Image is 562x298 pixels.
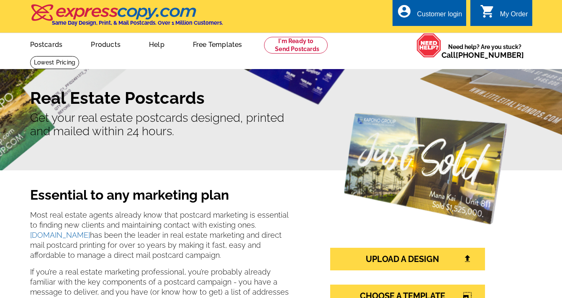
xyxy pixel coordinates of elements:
[397,9,462,20] a: account_circle Customer login
[52,20,223,26] h4: Same Day Design, Print, & Mail Postcards. Over 1 Million Customers.
[456,51,524,59] a: [PHONE_NUMBER]
[397,4,412,19] i: account_circle
[480,9,528,20] a: shopping_cart My Order
[136,34,178,54] a: Help
[500,10,528,22] div: My Order
[180,34,256,54] a: Free Templates
[441,43,528,59] span: Need help? Are you stuck?
[30,10,223,26] a: Same Day Design, Print, & Mail Postcards. Over 1 Million Customers.
[30,231,90,239] a: [DOMAIN_NAME]
[417,10,462,22] div: Customer login
[17,34,76,54] a: Postcards
[77,34,134,54] a: Products
[30,88,532,108] h1: Real Estate Postcards
[30,210,291,260] p: Most real estate agents already know that postcard marketing is essential to finding new clients ...
[416,33,441,58] img: help
[30,187,291,206] h2: Essential to any marketing plan
[480,4,495,19] i: shopping_cart
[344,113,507,224] img: real-estate-postcards.png
[441,51,524,59] span: Call
[30,111,532,138] p: Get your real estate postcards designed, printed and mailed within 24 hours.
[330,248,485,270] a: UPLOAD A DESIGN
